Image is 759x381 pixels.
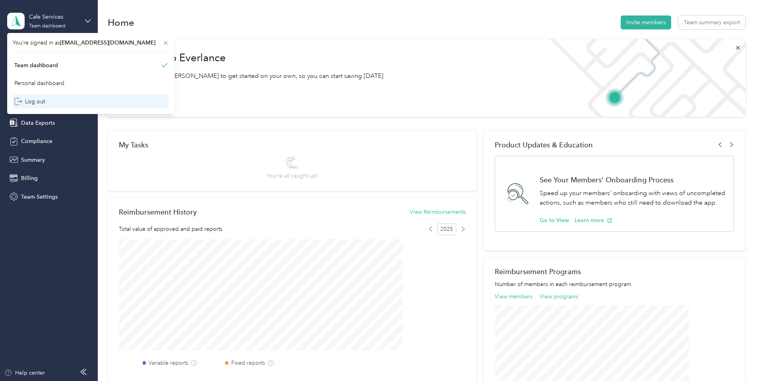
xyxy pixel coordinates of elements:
button: Team summary export [678,15,745,29]
button: View Reimbursements [410,208,466,216]
iframe: Everlance-gr Chat Button Frame [714,337,759,381]
h1: See Your Members' Onboarding Process [540,176,725,184]
span: Total value of approved and paid reports [119,225,223,233]
img: Welcome to everlance [541,39,745,117]
button: Go to View [540,216,569,224]
span: Compliance [21,137,52,145]
button: Invite members [621,15,671,29]
p: Read our step-by-[PERSON_NAME] to get started on your own, so you can start saving [DATE]. [119,71,385,81]
button: Help center [4,369,45,377]
div: Cafe Services [29,13,79,21]
div: My Tasks [119,141,466,149]
div: Team dashboard [29,24,66,29]
div: Personal dashboard [14,79,64,87]
h1: Home [108,18,134,27]
span: 2025 [437,223,456,235]
span: You’re all caught up! [267,172,318,180]
p: Number of members in each reimbursement program. [495,280,734,288]
button: Learn more [575,216,612,224]
span: Billing [21,174,38,182]
h2: Reimbursement Programs [495,267,734,276]
span: Summary [21,156,45,164]
div: Team dashboard [14,61,58,70]
span: Product Updates & Education [495,141,593,149]
button: View programs [540,292,578,301]
label: Fixed reports [231,359,265,367]
span: You’re signed in as [13,39,169,47]
p: Speed up your members' onboarding with views of uncompleted actions, such as members who still ne... [540,188,725,208]
button: View members [495,292,532,301]
label: Variable reports [149,359,188,367]
h2: Reimbursement History [119,208,197,216]
span: [EMAIL_ADDRESS][DOMAIN_NAME] [60,39,155,46]
span: Data Exports [21,119,55,127]
h1: Welcome to Everlance [119,52,385,64]
span: Team Settings [21,193,58,201]
div: Log out [14,97,45,106]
